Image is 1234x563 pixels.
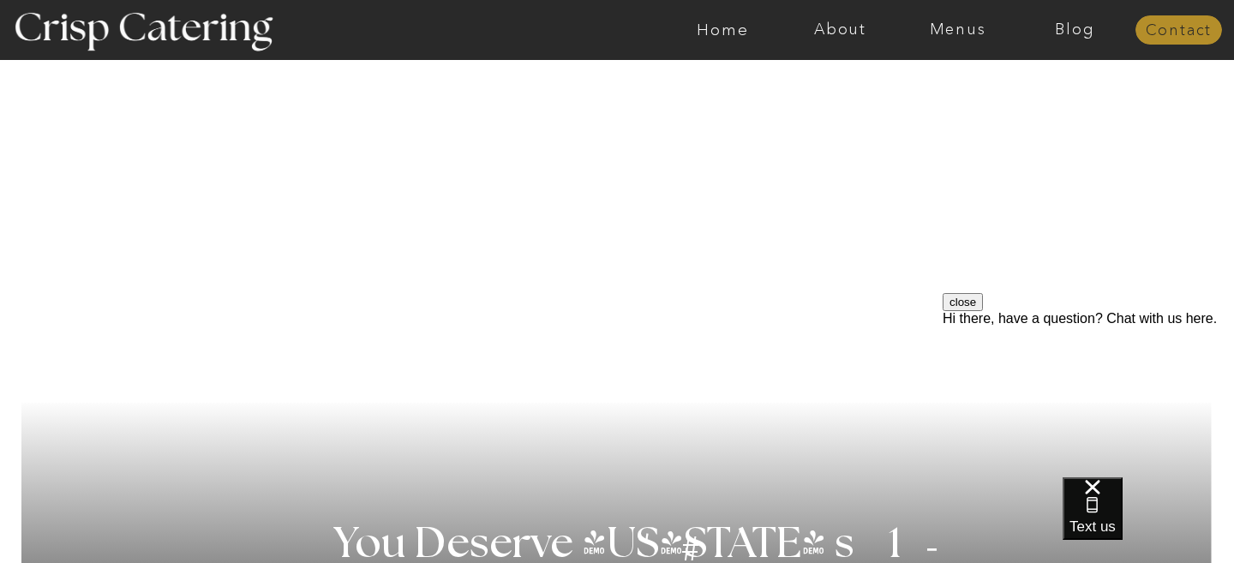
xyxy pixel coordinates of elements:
a: Blog [1016,21,1134,39]
a: Home [664,21,782,39]
a: Menus [899,21,1016,39]
iframe: podium webchat widget prompt [943,293,1234,499]
a: About [782,21,899,39]
iframe: podium webchat widget bubble [1063,477,1234,563]
a: Contact [1135,22,1222,39]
